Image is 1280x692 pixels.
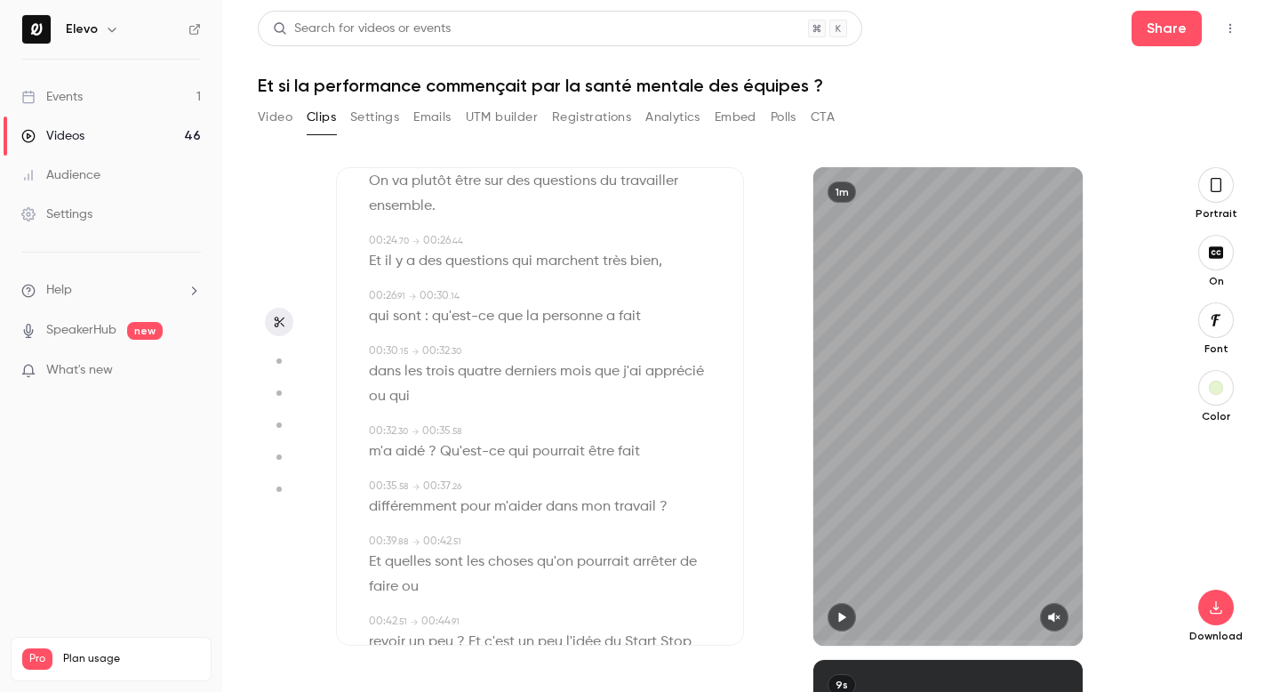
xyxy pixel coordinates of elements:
[458,359,501,384] span: quatre
[423,536,452,547] span: 00:42
[402,575,419,599] span: ou
[412,345,419,358] span: →
[537,550,573,575] span: qu'on
[369,575,398,599] span: faire
[369,495,457,519] span: différemment
[494,495,542,519] span: m'aider
[451,237,463,245] span: . 44
[422,426,451,437] span: 00:35
[369,304,389,329] span: qui
[412,425,419,439] span: →
[435,550,463,575] span: sont
[620,169,678,194] span: travailler
[396,537,409,546] span: . 88
[466,103,538,132] button: UTM builder
[393,304,428,329] span: sont :
[398,347,408,356] span: . 15
[1188,274,1244,288] p: On
[63,652,200,666] span: Plan usage
[538,630,563,655] span: peu
[369,481,397,492] span: 00:35
[21,88,83,106] div: Events
[389,384,410,409] span: qui
[409,290,416,303] span: →
[604,630,621,655] span: du
[180,363,201,379] iframe: Noticeable Trigger
[619,304,641,329] span: fait
[715,103,756,132] button: Embed
[581,495,611,519] span: mon
[623,359,642,384] span: j'ai
[22,15,51,44] img: Elevo
[412,480,420,494] span: →
[369,536,396,547] span: 00:39
[484,630,515,655] span: c'est
[552,103,631,132] button: Registrations
[421,616,451,627] span: 00:44
[369,194,432,219] span: ensemble
[614,495,668,519] span: travail ?
[645,103,700,132] button: Analytics
[532,439,585,464] span: pourrait
[396,439,436,464] span: aidé ?
[258,75,1244,96] h1: Et si la performance commençait par la santé mentale des équipes ?
[484,169,503,194] span: sur
[811,103,835,132] button: CTA
[307,103,336,132] button: Clips
[404,359,422,384] span: les
[406,249,415,274] span: a
[273,20,451,38] div: Search for videos or events
[451,427,462,436] span: . 58
[451,617,460,626] span: . 91
[21,281,201,300] li: help-dropdown-opener
[1132,11,1202,46] button: Share
[771,103,796,132] button: Polls
[467,550,484,575] span: les
[633,550,676,575] span: arrêter
[369,249,381,274] span: Et
[588,439,614,464] span: être
[505,359,556,384] span: derniers
[396,292,405,301] span: . 91
[411,616,418,629] span: →
[659,249,662,274] span: ,
[460,495,491,519] span: pour
[451,482,461,491] span: . 26
[1188,629,1244,643] p: Download
[508,439,529,464] span: qui
[577,550,629,575] span: pourrait
[258,103,292,132] button: Video
[468,630,481,655] span: Et
[369,384,386,409] span: ou
[369,630,405,655] span: revoir
[22,648,52,670] span: Pro
[512,249,532,274] span: qui
[127,322,163,340] span: new
[397,482,409,491] span: . 58
[369,426,396,437] span: 00:32
[46,321,116,340] a: SpeakerHub
[369,169,388,194] span: On
[518,630,534,655] span: un
[369,346,398,357] span: 00:30
[46,361,113,380] span: What's new
[432,194,436,219] span: .
[618,439,640,464] span: fait
[66,20,98,38] h6: Elevo
[397,617,407,626] span: . 51
[426,359,454,384] span: trois
[396,427,408,436] span: . 30
[419,249,442,274] span: des
[369,236,397,246] span: 00:24
[21,166,100,184] div: Audience
[423,236,451,246] span: 00:26
[369,439,392,464] span: m'a
[536,249,599,274] span: marchent
[546,495,578,519] span: dans
[397,237,409,245] span: . 70
[1188,409,1244,423] p: Color
[396,249,403,274] span: y
[385,249,392,274] span: il
[392,169,408,194] span: va
[566,630,601,655] span: l'idée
